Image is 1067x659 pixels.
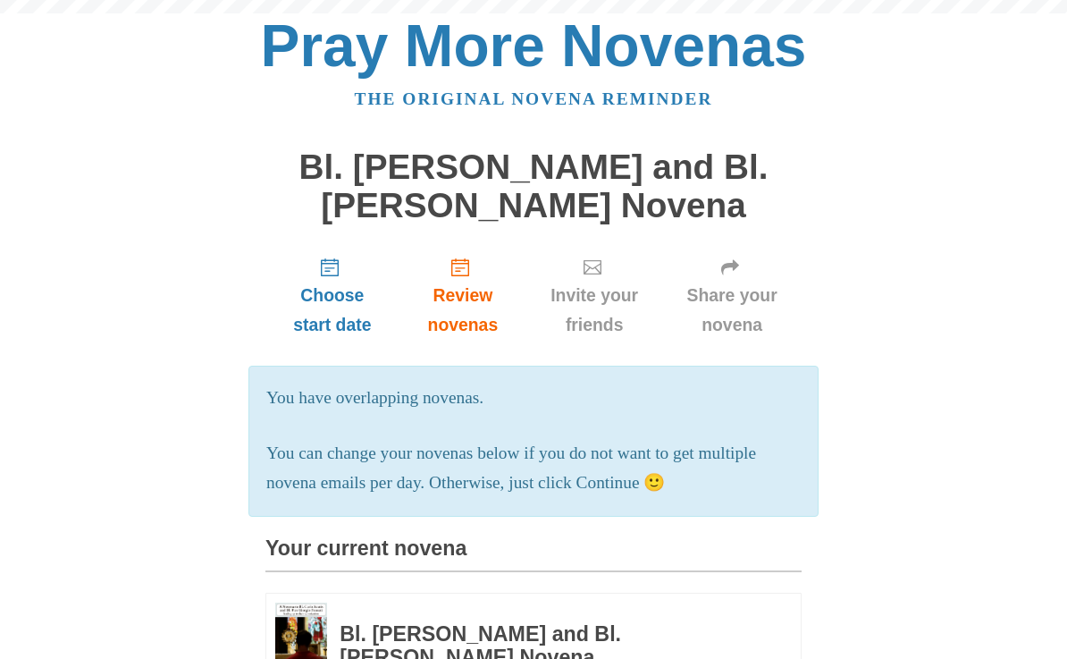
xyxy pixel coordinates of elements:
a: The original novena reminder [355,89,713,108]
span: Share your novena [680,281,784,340]
a: Review novenas [399,242,526,349]
h3: Your current novena [265,537,802,572]
h1: Bl. [PERSON_NAME] and Bl. [PERSON_NAME] Novena [265,148,802,224]
a: Share your novena [662,242,802,349]
p: You can change your novenas below if you do not want to get multiple novena emails per day. Other... [266,439,801,498]
p: You have overlapping novenas. [266,384,801,413]
span: Choose start date [283,281,382,340]
span: Invite your friends [544,281,644,340]
a: Invite your friends [526,242,662,349]
a: Pray More Novenas [261,13,807,79]
a: Choose start date [265,242,399,349]
span: Review novenas [417,281,508,340]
